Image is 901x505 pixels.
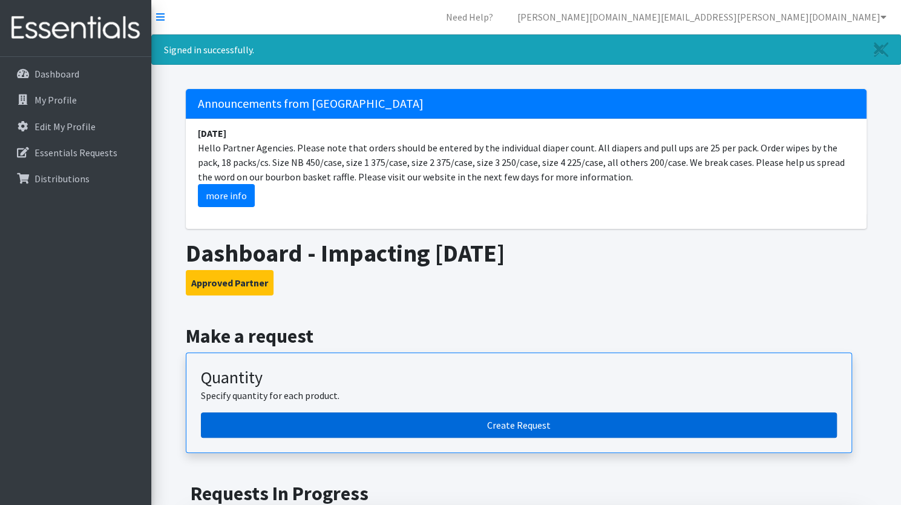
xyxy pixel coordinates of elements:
p: Edit My Profile [34,120,96,133]
h5: Announcements from [GEOGRAPHIC_DATA] [186,89,867,119]
a: My Profile [5,88,146,112]
button: Approved Partner [186,270,274,295]
p: Distributions [34,173,90,185]
a: [PERSON_NAME][DOMAIN_NAME][EMAIL_ADDRESS][PERSON_NAME][DOMAIN_NAME] [508,5,896,29]
a: Edit My Profile [5,114,146,139]
li: Hello Partner Agencies. Please note that orders should be entered by the individual diaper count.... [186,119,867,214]
a: more info [198,184,255,207]
a: Need Help? [436,5,503,29]
h2: Make a request [186,325,867,348]
h1: Dashboard - Impacting [DATE] [186,239,867,268]
p: My Profile [34,94,77,106]
p: Dashboard [34,68,79,80]
p: Essentials Requests [34,147,117,159]
img: HumanEssentials [5,8,146,48]
h3: Quantity [201,368,837,388]
h2: Requests In Progress [191,482,862,505]
a: Dashboard [5,62,146,86]
p: Specify quantity for each product. [201,388,837,403]
a: Close [862,35,900,64]
a: Create a request by quantity [201,412,837,438]
strong: [DATE] [198,127,226,139]
a: Distributions [5,167,146,191]
div: Signed in successfully. [151,35,901,65]
a: Essentials Requests [5,140,146,165]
